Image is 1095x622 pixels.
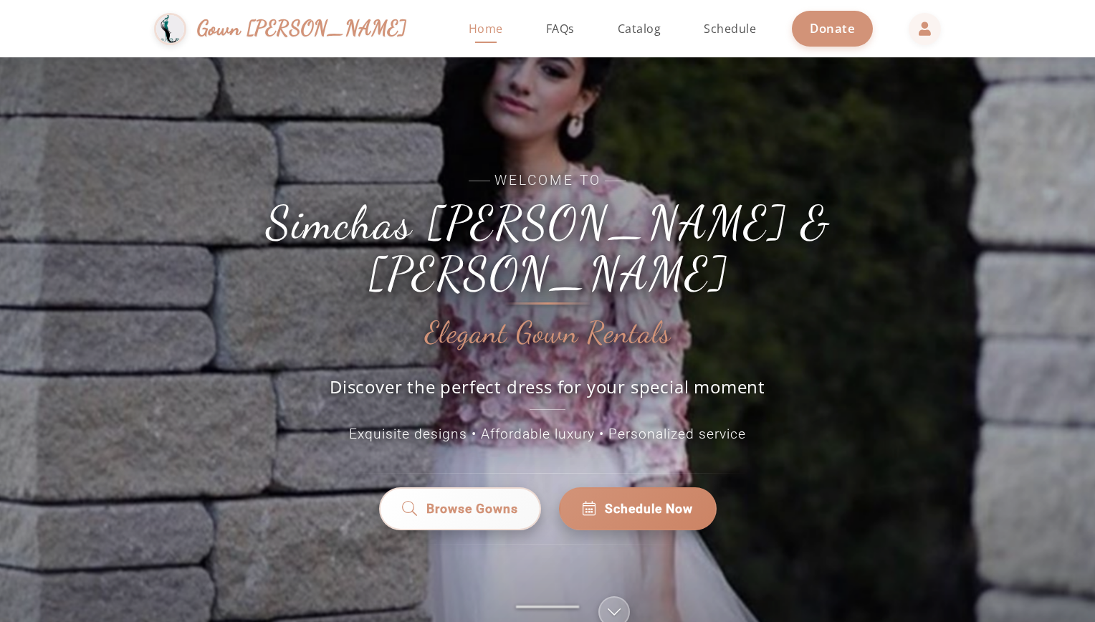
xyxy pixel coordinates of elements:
span: Home [469,21,503,37]
h2: Elegant Gown Rentals [425,317,671,350]
a: Donate [792,11,873,46]
span: Catalog [618,21,661,37]
span: Donate [810,20,855,37]
span: Schedule Now [605,499,693,518]
span: Browse Gowns [426,499,518,518]
h1: Simchas [PERSON_NAME] & [PERSON_NAME] [225,198,870,299]
a: Gown [PERSON_NAME] [154,9,421,49]
span: Gown [PERSON_NAME] [197,13,407,44]
img: Gown Gmach Logo [154,13,186,45]
span: Welcome to [225,171,870,191]
p: Discover the perfect dress for your special moment [315,375,780,410]
p: Exquisite designs • Affordable luxury • Personalized service [225,424,870,445]
span: Schedule [704,21,756,37]
span: FAQs [546,21,575,37]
